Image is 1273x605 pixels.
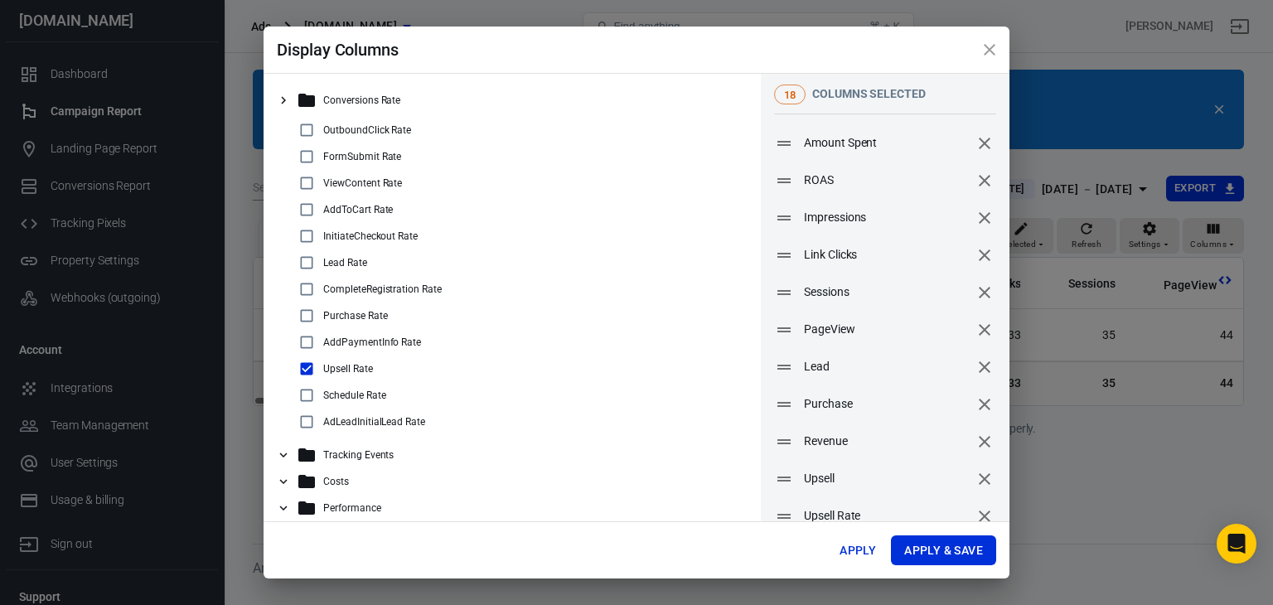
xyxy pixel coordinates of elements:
span: Amount Spent [804,134,970,152]
p: AdLeadInitialLead Rate [323,416,425,428]
p: Purchase Rate [323,310,387,322]
div: Sessionsremove [761,273,1009,311]
span: Upsell Rate [804,507,970,525]
div: Impressionsremove [761,199,1009,236]
p: InitiateCheckout Rate [323,230,418,242]
p: OutboundClick Rate [323,124,411,136]
button: remove [970,390,999,419]
span: columns selected [812,87,926,100]
p: FormSubmit Rate [323,151,401,162]
button: remove [970,204,999,232]
div: Link Clicksremove [761,236,1009,273]
span: 18 [778,87,801,104]
span: Impressions [804,209,970,226]
p: Upsell Rate [323,363,373,375]
span: Sessions [804,283,970,301]
button: Apply [831,535,884,566]
span: Purchase [804,395,970,413]
button: remove [970,241,999,269]
div: Purchaseremove [761,385,1009,423]
button: remove [970,428,999,456]
button: remove [970,278,999,307]
p: Costs [323,476,349,487]
p: Schedule Rate [323,390,385,401]
button: remove [970,316,999,344]
div: PageViewremove [761,311,1009,348]
button: remove [970,129,999,157]
div: Amount Spentremove [761,124,1009,162]
button: Apply & Save [891,535,996,566]
button: remove [970,502,999,530]
div: Upsellremove [761,460,1009,497]
button: remove [970,353,999,381]
div: ROASremove [761,162,1009,199]
p: AddPaymentInfo Rate [323,336,421,348]
p: Tracking Events [323,449,394,461]
div: Upsell Rateremove [761,497,1009,535]
span: ROAS [804,172,970,189]
p: Lead Rate [323,257,367,269]
span: Lead [804,358,970,375]
div: Leadremove [761,348,1009,385]
span: Revenue [804,433,970,450]
span: PageView [804,321,970,338]
p: ViewContent Rate [323,177,402,189]
p: CompleteRegistration Rate [323,283,442,295]
p: Performance [323,502,381,514]
button: remove [970,465,999,493]
p: Conversions Rate [323,94,400,106]
div: Open Intercom Messenger [1217,524,1256,564]
button: remove [970,167,999,195]
span: Display Columns [277,40,399,60]
span: Link Clicks [804,246,970,264]
p: AddToCart Rate [323,204,393,215]
button: close [970,30,1009,70]
div: Revenueremove [761,423,1009,460]
span: Upsell [804,470,970,487]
